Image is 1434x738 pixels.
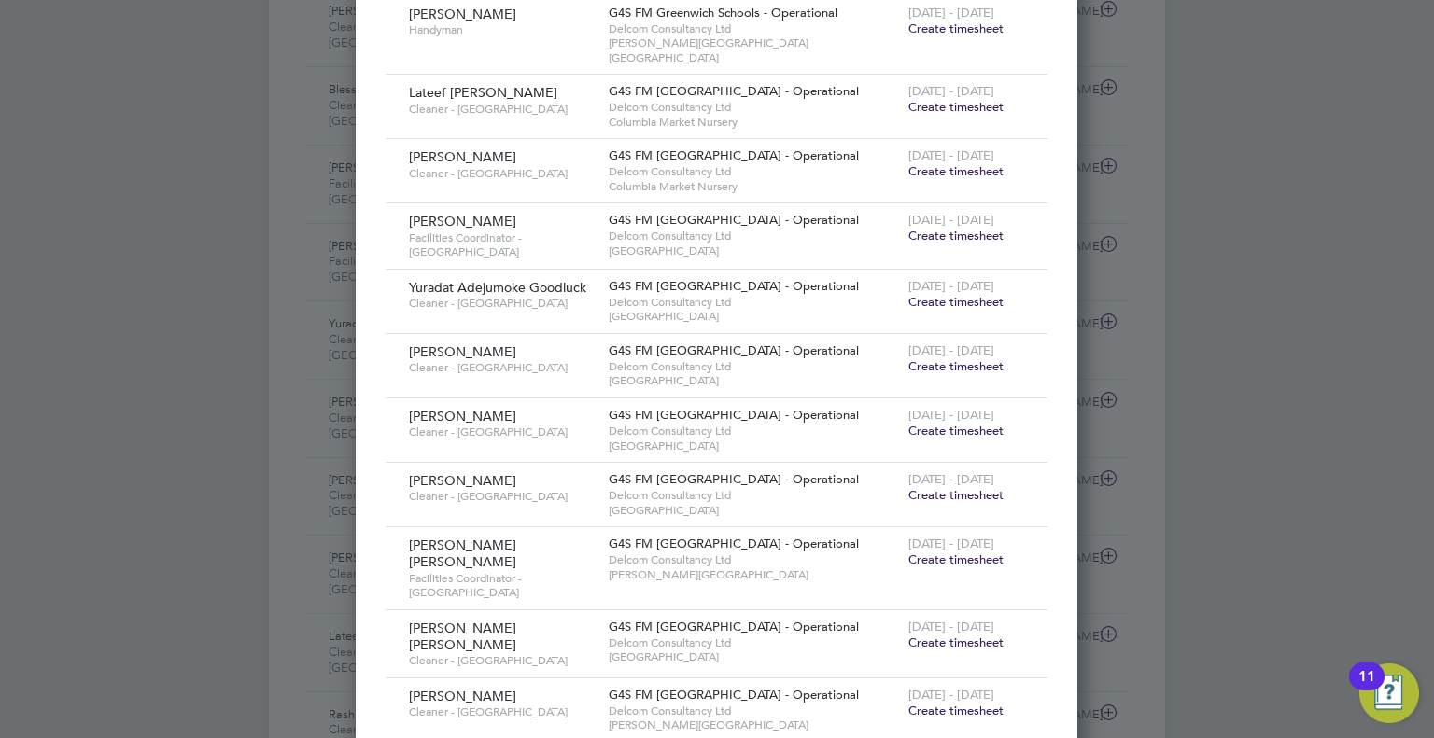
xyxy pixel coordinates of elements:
span: G4S FM [GEOGRAPHIC_DATA] - Operational [609,619,859,634]
span: [PERSON_NAME][GEOGRAPHIC_DATA] [609,567,899,582]
span: G4S FM Greenwich Schools - Operational [609,5,837,21]
span: Lateef [PERSON_NAME] [409,84,557,101]
span: Create timesheet [908,423,1004,439]
span: [PERSON_NAME][GEOGRAPHIC_DATA] [GEOGRAPHIC_DATA] [609,35,899,64]
span: G4S FM [GEOGRAPHIC_DATA] - Operational [609,147,859,163]
span: Delcom Consultancy Ltd [609,229,899,244]
span: [DATE] - [DATE] [908,407,994,423]
span: G4S FM [GEOGRAPHIC_DATA] - Operational [609,212,859,228]
span: [GEOGRAPHIC_DATA] [609,373,899,388]
span: [PERSON_NAME] [409,408,516,425]
span: Delcom Consultancy Ltd [609,488,899,503]
span: Create timesheet [908,228,1004,244]
span: Columbia Market Nursery [609,179,899,194]
span: [PERSON_NAME] [409,148,516,165]
span: Cleaner - [GEOGRAPHIC_DATA] [409,360,595,375]
span: Delcom Consultancy Ltd [609,424,899,439]
span: Handyman [409,22,595,37]
span: [DATE] - [DATE] [908,278,994,294]
span: Create timesheet [908,703,1004,718]
span: Cleaner - [GEOGRAPHIC_DATA] [409,296,595,311]
span: [DATE] - [DATE] [908,687,994,703]
span: G4S FM [GEOGRAPHIC_DATA] - Operational [609,687,859,703]
span: Delcom Consultancy Ltd [609,703,899,718]
span: Create timesheet [908,99,1004,115]
span: [DATE] - [DATE] [908,147,994,163]
span: Create timesheet [908,163,1004,179]
span: [DATE] - [DATE] [908,5,994,21]
div: 11 [1358,676,1375,701]
span: G4S FM [GEOGRAPHIC_DATA] - Operational [609,407,859,423]
span: Create timesheet [908,551,1004,567]
span: G4S FM [GEOGRAPHIC_DATA] - Operational [609,471,859,487]
span: [DATE] - [DATE] [908,536,994,551]
span: Delcom Consultancy Ltd [609,100,899,115]
span: G4S FM [GEOGRAPHIC_DATA] - Operational [609,278,859,294]
span: [GEOGRAPHIC_DATA] [609,439,899,453]
span: Delcom Consultancy Ltd [609,295,899,310]
span: Facilities Coordinator - [GEOGRAPHIC_DATA] [409,571,595,600]
span: [GEOGRAPHIC_DATA] [609,649,899,664]
span: G4S FM [GEOGRAPHIC_DATA] - Operational [609,342,859,358]
span: [DATE] - [DATE] [908,342,994,358]
span: [PERSON_NAME] [409,213,516,230]
span: [PERSON_NAME] [PERSON_NAME] [409,620,516,653]
span: [PERSON_NAME] [409,688,516,704]
span: Delcom Consultancy Ltd [609,164,899,179]
span: Create timesheet [908,21,1004,36]
span: [DATE] - [DATE] [908,619,994,634]
span: [PERSON_NAME] [409,472,516,489]
span: Create timesheet [908,634,1004,650]
span: [PERSON_NAME] [409,6,516,22]
span: Delcom Consultancy Ltd [609,359,899,374]
span: Cleaner - [GEOGRAPHIC_DATA] [409,425,595,439]
span: Create timesheet [908,358,1004,374]
span: [GEOGRAPHIC_DATA] [609,309,899,324]
span: [PERSON_NAME] [PERSON_NAME] [409,536,516,570]
span: Create timesheet [908,487,1004,503]
span: Cleaner - [GEOGRAPHIC_DATA] [409,166,595,181]
span: [GEOGRAPHIC_DATA] [609,503,899,518]
span: Cleaner - [GEOGRAPHIC_DATA] [409,704,595,719]
span: Delcom Consultancy Ltd [609,21,899,36]
span: Yuradat Adejumoke Goodluck [409,279,586,296]
span: Facilities Coordinator - [GEOGRAPHIC_DATA] [409,230,595,259]
span: Create timesheet [908,294,1004,310]
span: G4S FM [GEOGRAPHIC_DATA] - Operational [609,83,859,99]
span: G4S FM [GEOGRAPHIC_DATA] - Operational [609,536,859,551]
span: [PERSON_NAME][GEOGRAPHIC_DATA] [609,717,899,732]
button: Open Resource Center, 11 new notifications [1359,663,1419,723]
span: [PERSON_NAME] [409,343,516,360]
span: Delcom Consultancy Ltd [609,635,899,650]
span: Cleaner - [GEOGRAPHIC_DATA] [409,489,595,504]
span: Cleaner - [GEOGRAPHIC_DATA] [409,102,595,117]
span: Columbia Market Nursery [609,115,899,130]
span: Delcom Consultancy Ltd [609,552,899,567]
span: [DATE] - [DATE] [908,212,994,228]
span: [GEOGRAPHIC_DATA] [609,244,899,258]
span: [DATE] - [DATE] [908,83,994,99]
span: [DATE] - [DATE] [908,471,994,487]
span: Cleaner - [GEOGRAPHIC_DATA] [409,653,595,668]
